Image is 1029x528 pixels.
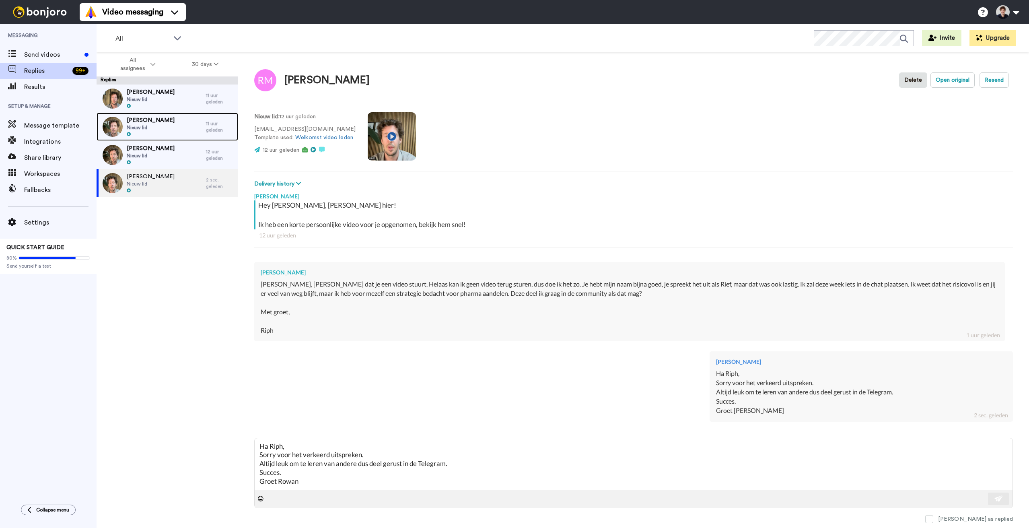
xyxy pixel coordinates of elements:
button: Delete [899,72,927,88]
div: 2 sec. geleden [974,411,1008,419]
span: Nieuw lid [127,181,175,187]
span: Share library [24,153,97,163]
span: Message template [24,121,97,130]
button: Invite [922,30,961,46]
p: [EMAIL_ADDRESS][DOMAIN_NAME] Template used: [254,125,356,142]
div: 12 uur geleden [259,231,1008,239]
div: [PERSON_NAME], [PERSON_NAME] dat je een video stuurt. Helaas kan ik geen video terug sturen, dus ... [261,280,998,335]
span: Nieuw lid [127,96,175,103]
img: Image of Riph Mutsaerts [254,69,276,91]
div: [PERSON_NAME] as replied [938,515,1013,523]
span: All assignees [116,56,149,72]
a: [PERSON_NAME]Nieuw lid11 uur geleden [97,113,238,141]
a: Welkomst video leden [295,135,353,140]
span: Video messaging [102,6,163,18]
div: [PERSON_NAME] [261,268,998,276]
button: Collapse menu [21,505,76,515]
span: [PERSON_NAME] [127,173,175,181]
span: Send videos [24,50,81,60]
div: 2 sec. geleden [206,177,234,190]
span: Collapse menu [36,507,69,513]
img: d2ce8c52-567c-45c5-9faf-16ace48c554e-thumb.jpg [103,145,123,165]
img: vm-color.svg [84,6,97,19]
img: 937da326-b3f6-49d9-bfee-411caf35bd3e-thumb.jpg [103,117,123,137]
strong: Nieuw lid [254,114,278,120]
button: Upgrade [969,30,1016,46]
p: : 12 uur geleden [254,113,356,121]
span: Fallbacks [24,185,97,195]
span: [PERSON_NAME] [127,88,175,96]
button: Open original [930,72,975,88]
img: send-white.svg [994,495,1003,502]
span: Workspaces [24,169,97,179]
img: bj-logo-header-white.svg [10,6,70,18]
div: [PERSON_NAME] [716,358,1006,366]
div: 11 uur geleden [206,92,234,105]
div: Replies [97,76,238,85]
div: Hey [PERSON_NAME], [PERSON_NAME] hier! Ik heb een korte persoonlijke video voor je opgenomen, bek... [258,200,1011,229]
a: [PERSON_NAME]Nieuw lid12 uur geleden [97,141,238,169]
div: Ha Riph, Sorry voor het verkeerd uitspreken. Altijd leuk om te leren van andere dus deel gerust i... [716,369,1006,415]
div: 99 + [72,67,88,75]
span: 12 uur geleden [263,147,299,153]
button: Delivery history [254,179,303,188]
span: [PERSON_NAME] [127,116,175,124]
span: All [115,34,169,43]
a: [PERSON_NAME]Nieuw lid11 uur geleden [97,85,238,113]
span: Settings [24,218,97,227]
img: 19a1622b-7af0-4276-a149-d165267a1c64-thumb.jpg [103,89,123,109]
div: [PERSON_NAME] [284,74,370,86]
a: [PERSON_NAME]Nieuw lid2 sec. geleden [97,169,238,197]
span: Nieuw lid [127,153,175,159]
span: Integrations [24,137,97,146]
button: All assignees [98,53,174,76]
span: Send yourself a test [6,263,90,269]
div: [PERSON_NAME] [254,188,1013,200]
span: Replies [24,66,69,76]
img: 60a28198-85da-4557-b43b-f0964b9f7eff-thumb.jpg [103,173,123,193]
span: QUICK START GUIDE [6,245,64,250]
button: Resend [980,72,1009,88]
span: 80% [6,255,17,261]
span: Results [24,82,97,92]
div: 12 uur geleden [206,148,234,161]
span: [PERSON_NAME] [127,144,175,153]
div: 11 uur geleden [206,120,234,133]
span: Nieuw lid [127,124,175,131]
button: 30 days [174,57,237,72]
div: 1 uur geleden [966,331,1000,339]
